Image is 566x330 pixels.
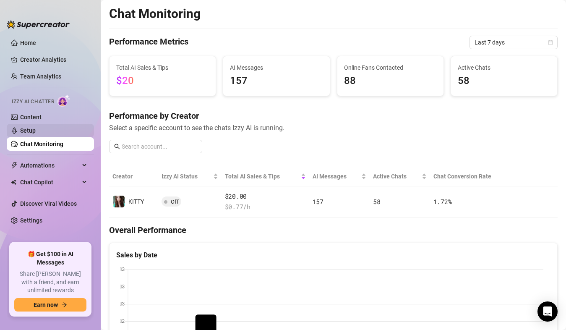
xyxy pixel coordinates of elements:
span: $ 0.77 /h [225,202,306,212]
th: AI Messages [309,167,370,186]
span: thunderbolt [11,162,18,169]
a: Discover Viral Videos [20,200,77,207]
span: $20 [116,75,134,86]
span: Total AI Sales & Tips [225,172,299,181]
span: 157 [230,73,323,89]
img: AI Chatter [57,94,70,107]
span: 157 [313,197,323,206]
h4: Performance by Creator [109,110,558,122]
span: Chat Copilot [20,175,80,189]
span: 🎁 Get $100 in AI Messages [14,250,86,267]
th: Chat Conversion Rate [430,167,513,186]
span: Automations [20,159,80,172]
span: Earn now [34,301,58,308]
button: Earn nowarrow-right [14,298,86,312]
th: Creator [109,167,158,186]
th: Total AI Sales & Tips [222,167,309,186]
span: Off [171,199,179,205]
div: Open Intercom Messenger [537,301,558,322]
span: Izzy AI Chatter [12,98,54,106]
a: Content [20,114,42,120]
a: Creator Analytics [20,53,87,66]
th: Izzy AI Status [158,167,222,186]
span: $20.00 [225,191,306,202]
span: Izzy AI Status [162,172,211,181]
span: Total AI Sales & Tips [116,63,209,72]
th: Active Chats [370,167,430,186]
span: AI Messages [313,172,360,181]
img: logo-BBDzfeDw.svg [7,20,70,29]
span: calendar [548,40,553,45]
a: Settings [20,217,42,224]
span: Online Fans Contacted [344,63,437,72]
span: 58 [458,73,550,89]
span: Share [PERSON_NAME] with a friend, and earn unlimited rewards [14,270,86,295]
span: AI Messages [230,63,323,72]
span: Select a specific account to see the chats Izzy AI is running. [109,123,558,133]
img: KITTY [113,196,125,207]
span: 88 [344,73,437,89]
span: Active Chats [458,63,550,72]
a: Team Analytics [20,73,61,80]
span: search [114,144,120,149]
h2: Chat Monitoring [109,6,201,22]
span: 1.72 % [433,197,452,206]
span: arrow-right [61,302,67,308]
span: 58 [373,197,380,206]
span: Active Chats [373,172,420,181]
h4: Overall Performance [109,224,558,236]
h4: Performance Metrics [109,36,188,49]
span: KITTY [128,198,144,205]
a: Chat Monitoring [20,141,63,147]
input: Search account... [122,142,197,151]
img: Chat Copilot [11,179,16,185]
a: Setup [20,127,36,134]
span: Last 7 days [475,36,553,49]
div: Sales by Date [116,250,550,260]
a: Home [20,39,36,46]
